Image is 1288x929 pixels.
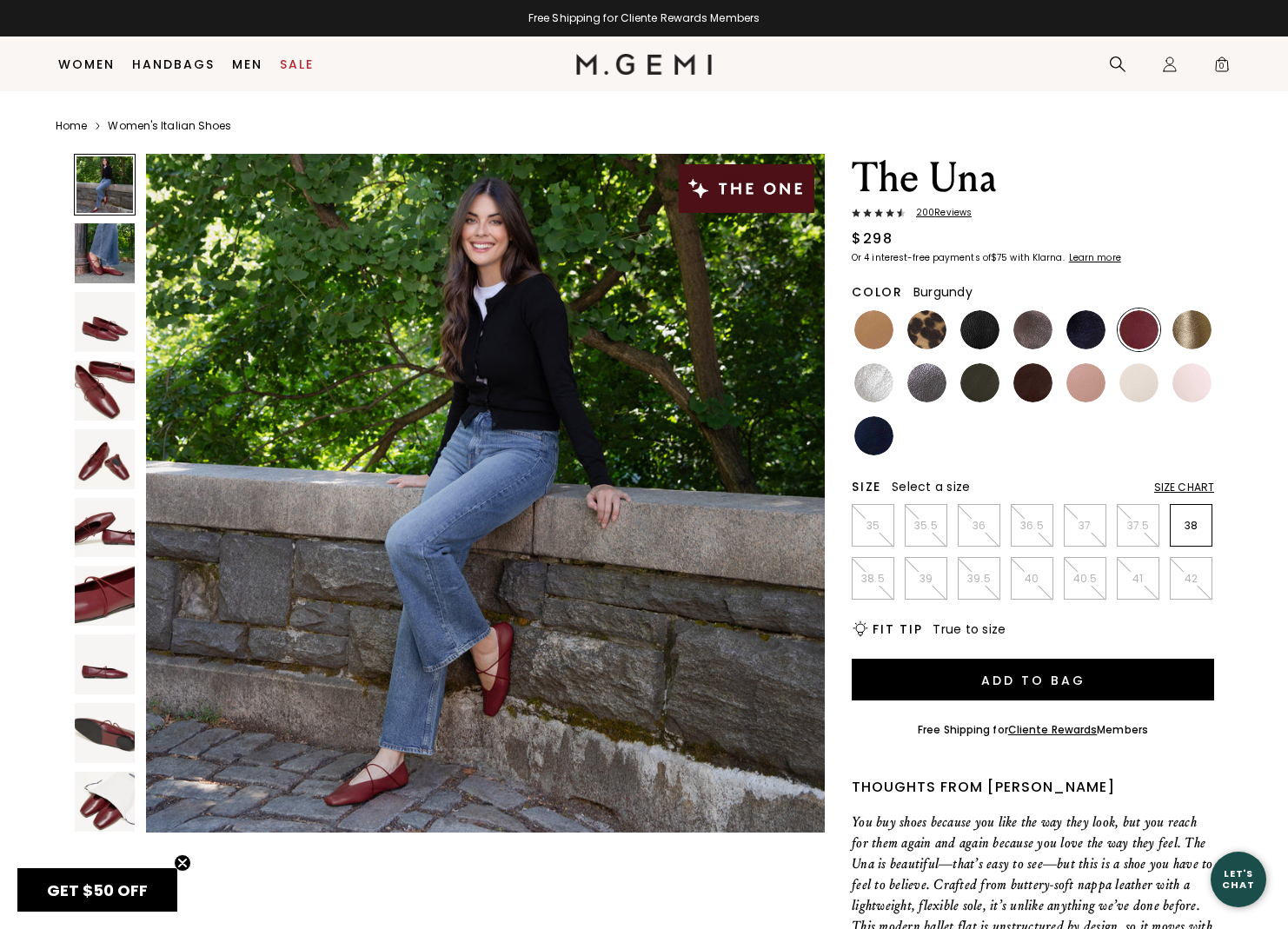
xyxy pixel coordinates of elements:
[1069,251,1121,264] klarna-placement-style-cta: Learn more
[960,310,999,349] img: Black
[852,285,903,299] h2: Color
[1065,519,1105,533] p: 37
[1067,253,1121,263] a: Learn more
[58,57,115,71] a: Women
[1010,251,1066,264] klarna-placement-style-body: with Klarna
[108,119,231,133] a: Women's Italian Shoes
[56,119,87,133] a: Home
[47,879,148,901] span: GET $50 OFF
[75,429,135,489] img: The Una
[913,283,973,301] span: Burgundy
[1171,572,1212,586] p: 42
[1118,572,1159,586] p: 41
[75,498,135,558] img: The Una
[1012,572,1052,586] p: 40
[17,868,177,912] div: GET $50 OFFClose teaser
[854,363,893,402] img: Silver
[907,310,946,349] img: Leopard Print
[906,208,972,218] span: 200 Review s
[906,519,946,533] p: 35.5
[852,154,1214,202] h1: The Una
[853,519,893,533] p: 35
[1119,310,1159,349] img: Burgundy
[852,659,1214,700] button: Add to Bag
[1013,363,1052,402] img: Chocolate
[852,777,1214,798] div: Thoughts from [PERSON_NAME]
[1118,519,1159,533] p: 37.5
[174,854,191,872] button: Close teaser
[1013,310,1052,349] img: Cocoa
[576,54,713,75] img: M.Gemi
[75,634,135,694] img: The Una
[852,229,893,249] div: $298
[1066,310,1105,349] img: Midnight Blue
[852,208,1214,222] a: 200Reviews
[1172,310,1212,349] img: Gold
[75,703,135,763] img: The Una
[959,519,999,533] p: 36
[75,772,135,832] img: The Una
[1065,572,1105,586] p: 40.5
[1012,519,1052,533] p: 36.5
[991,251,1007,264] klarna-placement-style-amount: $75
[1213,59,1231,76] span: 0
[892,478,970,495] span: Select a size
[1211,868,1266,890] div: Let's Chat
[907,363,946,402] img: Gunmetal
[232,57,262,71] a: Men
[280,57,314,71] a: Sale
[960,363,999,402] img: Military
[853,572,893,586] p: 38.5
[1171,519,1212,533] p: 38
[906,572,946,586] p: 39
[918,723,1148,737] div: Free Shipping for Members
[132,57,215,71] a: Handbags
[1066,363,1105,402] img: Antique Rose
[852,480,881,494] h2: Size
[933,620,1006,638] span: True to size
[854,310,893,349] img: Light Tan
[75,566,135,626] img: The Una
[75,292,135,352] img: The Una
[1008,722,1098,737] a: Cliente Rewards
[1119,363,1159,402] img: Ecru
[146,154,825,833] img: The Una
[1154,481,1214,494] div: Size Chart
[959,572,999,586] p: 39.5
[873,622,922,636] h2: Fit Tip
[75,223,135,283] img: The Una
[1172,363,1212,402] img: Ballerina Pink
[854,416,893,455] img: Navy
[852,251,991,264] klarna-placement-style-body: Or 4 interest-free payments of
[75,361,135,421] img: The Una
